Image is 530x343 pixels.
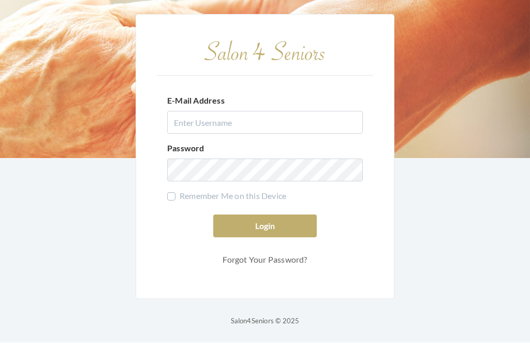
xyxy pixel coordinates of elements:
[167,190,286,203] label: Remember Me on this Device
[167,111,363,134] input: Enter Username
[231,315,300,327] p: Salon4Seniors © 2025
[198,36,332,67] img: Salon 4 Seniors
[167,142,204,155] label: Password
[167,95,225,107] label: E-Mail Address
[213,250,317,270] a: Forgot Your Password?
[213,215,317,238] button: Login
